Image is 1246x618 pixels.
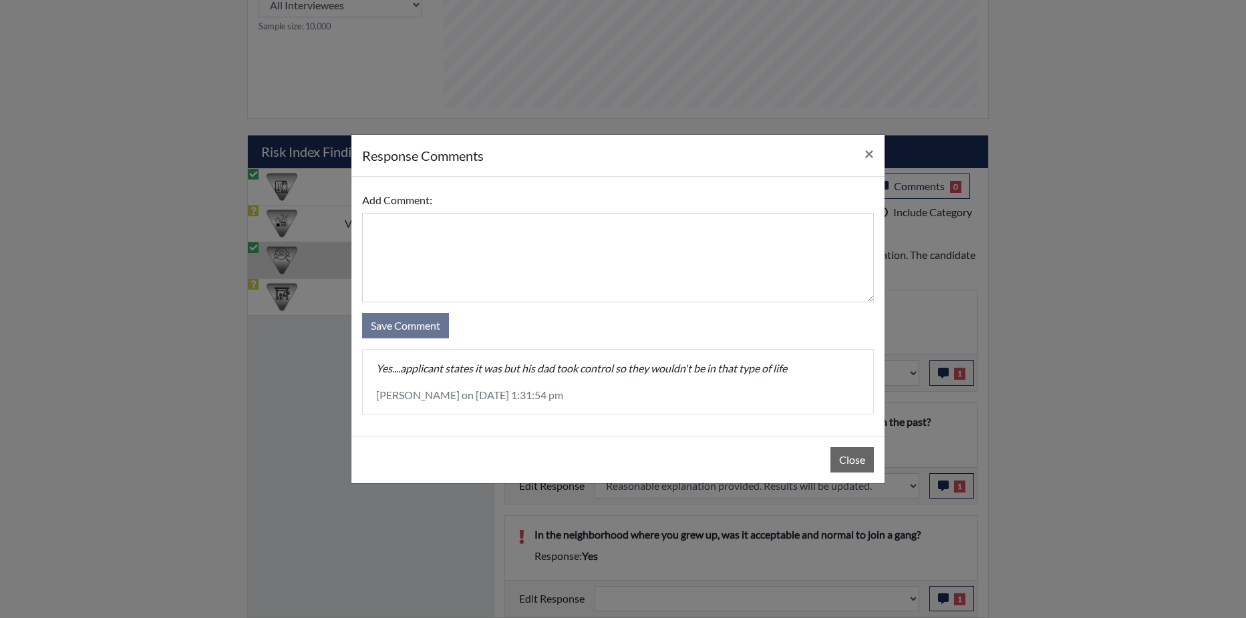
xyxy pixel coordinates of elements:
p: Yes....applicant states it was but his dad took control so they wouldn't be in that type of life [376,360,860,376]
button: Close [854,135,885,172]
label: Add Comment: [362,188,432,213]
button: Close [830,447,874,473]
button: Save Comment [362,313,449,338]
h5: response Comments [362,145,484,166]
p: [PERSON_NAME] on [DATE] 1:31:54 pm [376,387,860,403]
span: × [865,143,874,163]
